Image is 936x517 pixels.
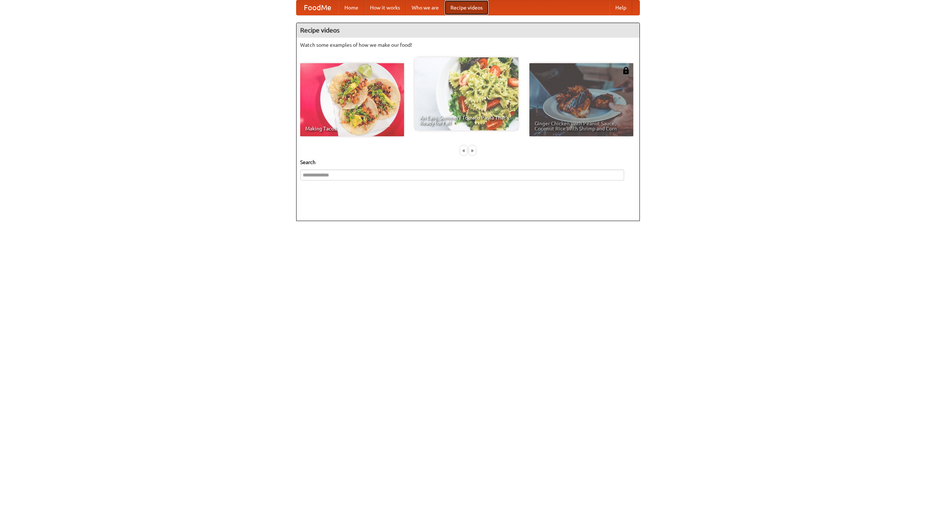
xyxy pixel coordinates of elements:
h4: Recipe videos [297,23,639,38]
a: Recipe videos [445,0,488,15]
span: An Easy, Summery Tomato Pasta That's Ready for Fall [420,115,513,125]
a: An Easy, Summery Tomato Pasta That's Ready for Fall [415,57,518,130]
a: How it works [364,0,406,15]
a: Home [339,0,364,15]
h5: Search [300,159,636,166]
span: Making Tacos [305,126,399,131]
a: Making Tacos [300,63,404,136]
div: » [469,146,476,155]
a: FoodMe [297,0,339,15]
p: Watch some examples of how we make our food! [300,41,636,49]
a: Help [609,0,632,15]
div: « [460,146,467,155]
a: Who we are [406,0,445,15]
img: 483408.png [622,67,630,74]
